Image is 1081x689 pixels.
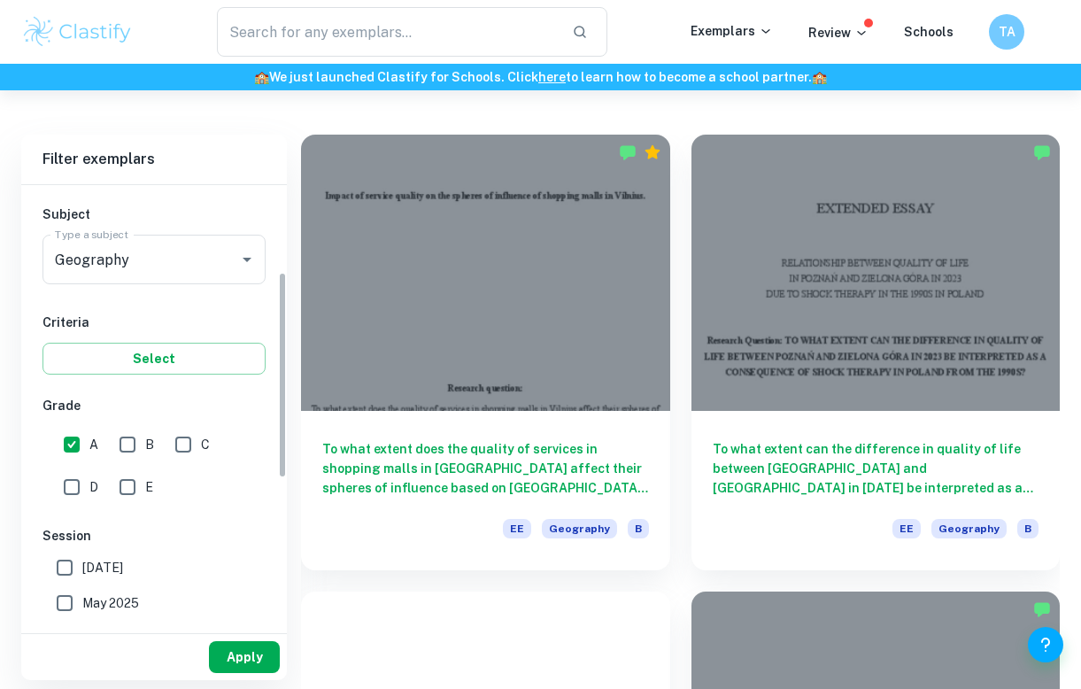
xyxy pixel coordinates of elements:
[301,135,670,570] a: To what extent does the quality of services in shopping malls in [GEOGRAPHIC_DATA] affect their s...
[691,135,1061,570] a: To what extent can the difference in quality of life between [GEOGRAPHIC_DATA] and [GEOGRAPHIC_DA...
[89,477,98,497] span: D
[145,435,154,454] span: B
[931,519,1007,538] span: Geography
[1033,600,1051,618] img: Marked
[892,519,921,538] span: EE
[42,343,266,375] button: Select
[42,526,266,546] h6: Session
[628,519,649,538] span: B
[42,396,266,415] h6: Grade
[21,135,287,184] h6: Filter exemplars
[691,21,773,41] p: Exemplars
[21,14,134,50] img: Clastify logo
[82,558,123,577] span: [DATE]
[808,23,869,43] p: Review
[989,14,1024,50] button: TA
[1033,143,1051,161] img: Marked
[644,143,661,161] div: Premium
[322,439,649,498] h6: To what extent does the quality of services in shopping malls in [GEOGRAPHIC_DATA] affect their s...
[145,477,153,497] span: E
[235,247,259,272] button: Open
[713,439,1039,498] h6: To what extent can the difference in quality of life between [GEOGRAPHIC_DATA] and [GEOGRAPHIC_DA...
[201,435,210,454] span: C
[82,593,139,613] span: May 2025
[89,435,98,454] span: A
[55,227,128,242] label: Type a subject
[503,519,531,538] span: EE
[619,143,637,161] img: Marked
[542,519,617,538] span: Geography
[1028,627,1063,662] button: Help and Feedback
[904,25,954,39] a: Schools
[4,67,1077,87] h6: We just launched Clastify for Schools. Click to learn how to become a school partner.
[254,70,269,84] span: 🏫
[42,313,266,332] h6: Criteria
[217,7,557,57] input: Search for any exemplars...
[997,22,1017,42] h6: TA
[1017,519,1039,538] span: B
[538,70,566,84] a: here
[42,205,266,224] h6: Subject
[209,641,280,673] button: Apply
[812,70,827,84] span: 🏫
